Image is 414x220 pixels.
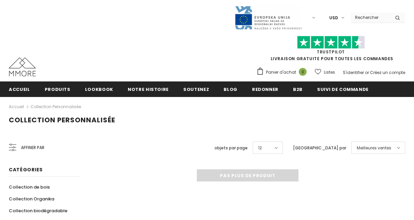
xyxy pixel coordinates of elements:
span: Notre histoire [128,86,169,93]
a: Créez un compte [370,70,405,75]
a: Collection de bois [9,181,50,193]
input: Search Site [351,13,390,22]
span: or [365,70,369,75]
img: Faites confiance aux étoiles pilotes [297,36,365,49]
a: Redonner [252,81,278,97]
a: Suivi de commande [317,81,369,97]
a: Notre histoire [128,81,169,97]
span: Collection biodégradable [9,207,67,214]
span: 12 [258,145,262,151]
img: Cas MMORE [9,57,36,76]
span: Listes [324,69,335,76]
span: Lookbook [85,86,113,93]
a: Produits [45,81,70,97]
span: Affiner par [21,144,44,151]
span: Collection Organika [9,196,54,202]
a: Javni Razpis [234,15,302,20]
span: Suivi de commande [317,86,369,93]
span: Collection de bois [9,184,50,190]
a: S'identifier [343,70,364,75]
a: TrustPilot [317,49,345,55]
a: B2B [293,81,303,97]
a: Listes [315,66,335,78]
span: Blog [224,86,237,93]
img: Javni Razpis [234,5,302,30]
a: Blog [224,81,237,97]
a: Collection biodégradable [9,205,67,217]
span: LIVRAISON GRATUITE POUR TOUTES LES COMMANDES [256,39,405,62]
span: Collection personnalisée [9,115,115,125]
span: B2B [293,86,303,93]
a: Panier d'achat 0 [256,67,310,77]
a: Collection Organika [9,193,54,205]
span: Meilleures ventes [357,145,391,151]
a: Collection personnalisée [30,104,81,109]
a: soutenez [183,81,209,97]
label: objets par page [214,145,248,151]
label: [GEOGRAPHIC_DATA] par [293,145,346,151]
span: Produits [45,86,70,93]
span: USD [329,15,338,21]
span: Catégories [9,166,43,173]
span: soutenez [183,86,209,93]
a: Accueil [9,81,30,97]
span: Accueil [9,86,30,93]
a: Accueil [9,103,24,111]
span: 0 [299,68,307,76]
span: Redonner [252,86,278,93]
a: Lookbook [85,81,113,97]
span: Panier d'achat [266,69,296,76]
